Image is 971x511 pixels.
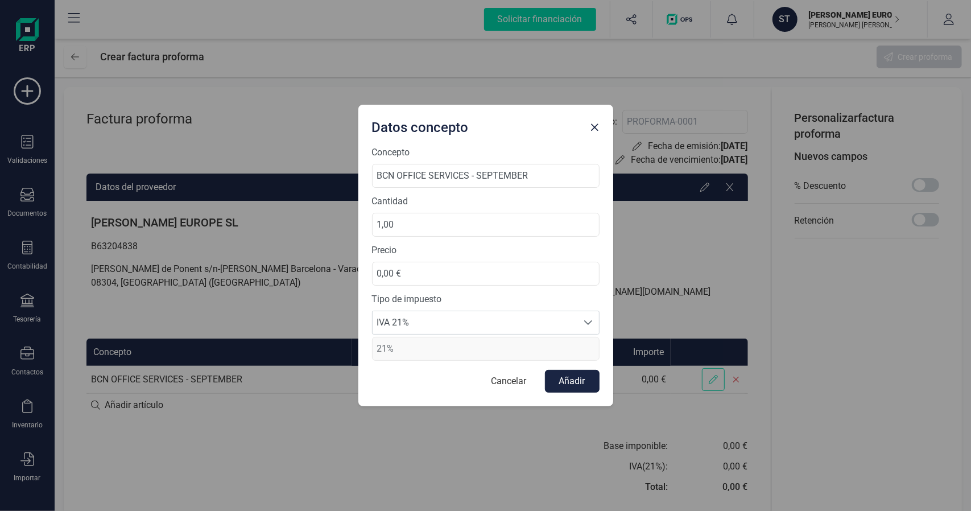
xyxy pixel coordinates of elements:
label: Cantidad [372,195,600,208]
button: Cancelar [480,370,538,393]
label: Precio [372,244,600,257]
button: Añadir [545,370,600,393]
span: IVA 21% [373,311,577,334]
button: Close [586,118,604,137]
div: Datos concepto [367,114,586,137]
label: Concepto [372,146,600,159]
label: Tipo de impuesto [372,292,600,306]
